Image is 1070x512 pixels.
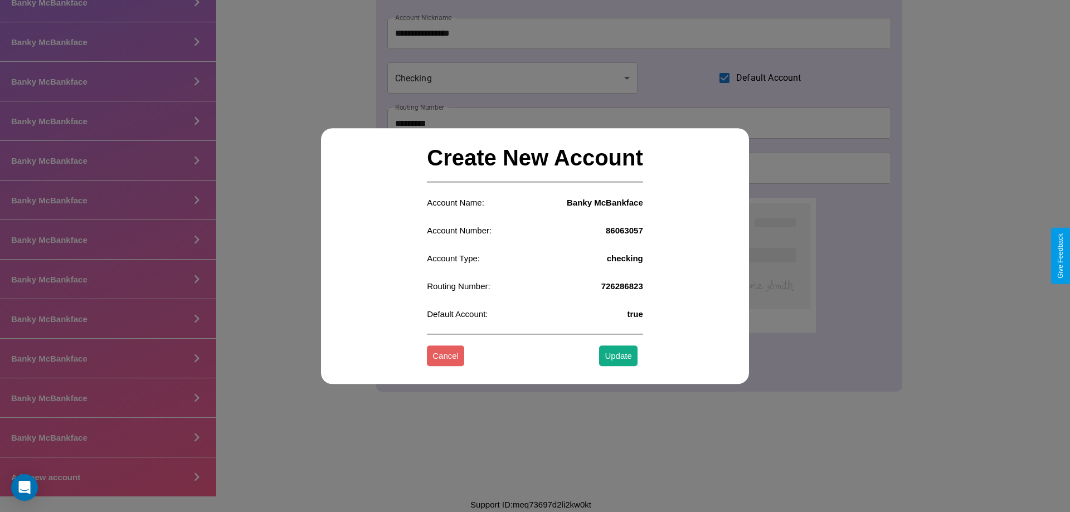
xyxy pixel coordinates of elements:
h4: checking [607,253,643,263]
h4: 86063057 [606,226,643,235]
h4: 726286823 [601,281,643,291]
p: Routing Number: [427,279,490,294]
p: Account Type: [427,251,480,266]
h4: Banky McBankface [567,198,643,207]
button: Cancel [427,346,464,367]
div: Give Feedback [1057,233,1064,279]
p: Account Name: [427,195,484,210]
p: Default Account: [427,306,488,321]
div: Open Intercom Messenger [11,474,38,501]
button: Update [599,346,637,367]
h4: true [627,309,643,319]
h2: Create New Account [427,134,643,182]
p: Account Number: [427,223,492,238]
